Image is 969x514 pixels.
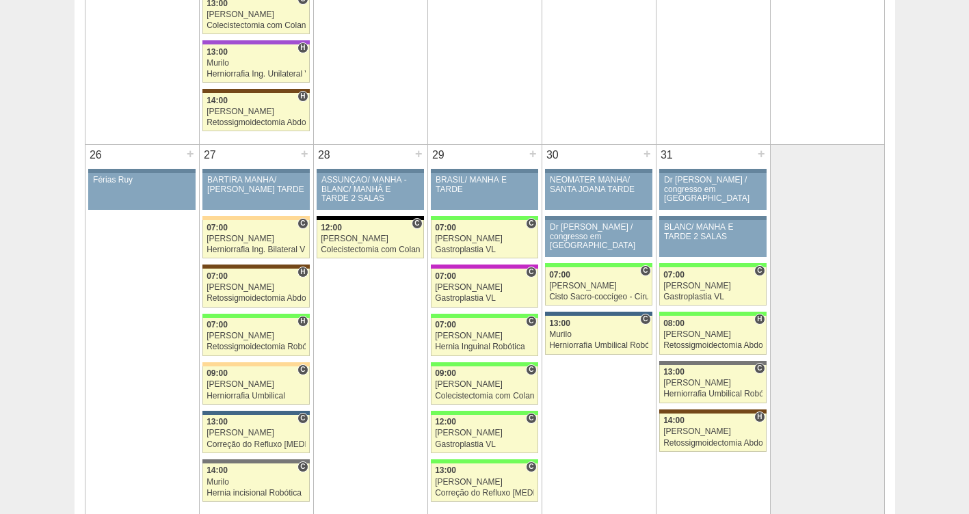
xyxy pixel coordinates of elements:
span: Hospital [297,91,308,102]
a: Férias Ruy [88,173,195,210]
div: [PERSON_NAME] [435,283,534,292]
div: [PERSON_NAME] [207,10,306,19]
a: C 14:00 Murilo Hernia incisional Robótica [202,463,309,502]
div: Dr [PERSON_NAME] / congresso em [GEOGRAPHIC_DATA] [664,176,762,203]
div: + [641,145,653,163]
a: BARTIRA MANHÃ/ [PERSON_NAME] TARDE [202,173,309,210]
div: NEOMATER MANHÃ/ SANTA JOANA TARDE [550,176,648,193]
div: Key: Brasil [431,216,537,220]
span: 14:00 [207,465,228,475]
div: [PERSON_NAME] [435,380,534,389]
div: 31 [656,145,678,165]
span: 08:00 [663,319,685,328]
div: Colecistectomia com Colangiografia VL [321,245,420,254]
div: Retossigmoidectomia Abdominal VL [663,341,762,350]
div: Key: Santa Joana [659,409,766,414]
div: [PERSON_NAME] [321,234,420,243]
span: Hospital [754,314,765,325]
div: Key: Aviso [545,169,652,173]
div: Colecistectomia com Colangiografia VL [435,392,534,401]
div: + [756,145,767,163]
div: + [413,145,425,163]
div: Herniorrafia Umbilical Robótica [663,390,762,398]
span: 13:00 [663,367,685,377]
span: 12:00 [321,223,342,232]
div: Retossigmoidectomia Abdominal VL [207,294,306,303]
a: C 07:00 [PERSON_NAME] Gastroplastia VL [431,220,537,258]
span: Consultório [526,267,536,278]
div: Correção do Refluxo [MEDICAL_DATA] esofágico Robótico [207,440,306,449]
div: 26 [85,145,107,165]
div: Key: Santa Catarina [202,459,309,463]
div: Férias Ruy [93,176,191,185]
div: [PERSON_NAME] [435,332,534,340]
div: Key: Bartira [202,362,309,366]
a: C 07:00 [PERSON_NAME] Hernia Inguinal Robótica [431,318,537,356]
a: C 13:00 [PERSON_NAME] Correção do Refluxo [MEDICAL_DATA] esofágico Robótico [202,415,309,453]
div: [PERSON_NAME] [207,429,306,437]
div: 29 [428,145,449,165]
a: H 14:00 [PERSON_NAME] Retossigmoidectomia Abdominal VL [202,93,309,131]
div: Gastroplastia VL [435,294,534,303]
a: H 08:00 [PERSON_NAME] Retossigmoidectomia Abdominal VL [659,316,766,354]
div: Key: IFOR [202,40,309,44]
div: [PERSON_NAME] [207,107,306,116]
div: [PERSON_NAME] [435,478,534,487]
a: Dr [PERSON_NAME] / congresso em [GEOGRAPHIC_DATA] [545,220,652,257]
a: H 07:00 [PERSON_NAME] Retossigmoidectomia Robótica [202,318,309,356]
a: NEOMATER MANHÃ/ SANTA JOANA TARDE [545,173,652,210]
div: Herniorrafia Ing. Unilateral VL [207,70,306,79]
span: 12:00 [435,417,456,427]
div: Key: Aviso [431,169,537,173]
a: H 07:00 [PERSON_NAME] Retossigmoidectomia Abdominal VL [202,269,309,307]
div: Key: Brasil [659,312,766,316]
a: ASSUNÇÃO/ MANHÃ -BLANC/ MANHÃ E TARDE 2 SALAS [317,173,423,210]
div: Key: Santa Joana [202,265,309,269]
span: 14:00 [207,96,228,105]
div: + [185,145,196,163]
span: 07:00 [663,270,685,280]
span: Consultório [526,218,536,229]
div: Key: Maria Braido [431,265,537,269]
div: [PERSON_NAME] [207,332,306,340]
div: ASSUNÇÃO/ MANHÃ -BLANC/ MANHÃ E TARDE 2 SALAS [321,176,419,203]
div: Key: São Luiz - Jabaquara [545,312,652,316]
span: 07:00 [207,320,228,329]
div: Key: Brasil [431,314,537,318]
div: Key: Aviso [202,169,309,173]
div: [PERSON_NAME] [207,283,306,292]
div: [PERSON_NAME] [435,234,534,243]
div: Herniorrafia Umbilical [207,392,306,401]
div: Key: Aviso [659,169,766,173]
div: Key: Aviso [545,216,652,220]
div: 30 [542,145,563,165]
div: Gastroplastia VL [435,440,534,449]
span: Consultório [526,461,536,472]
div: Dr [PERSON_NAME] / congresso em [GEOGRAPHIC_DATA] [550,223,648,250]
div: [PERSON_NAME] [663,282,762,290]
span: Consultório [297,413,308,424]
div: [PERSON_NAME] [663,379,762,388]
a: C 09:00 [PERSON_NAME] Herniorrafia Umbilical [202,366,309,405]
span: Hospital [297,42,308,53]
div: Key: Aviso [659,216,766,220]
span: Consultório [754,363,765,374]
a: BRASIL/ MANHÃ E TARDE [431,173,537,210]
span: 07:00 [435,320,456,329]
div: Murilo [207,59,306,68]
div: + [299,145,310,163]
span: Hospital [297,267,308,278]
a: C 13:00 [PERSON_NAME] Herniorrafia Umbilical Robótica [659,365,766,403]
div: [PERSON_NAME] [663,330,762,339]
div: Key: Brasil [431,459,537,463]
div: Hernia Inguinal Robótica [435,342,534,351]
div: Key: BP Paulista [659,361,766,365]
a: C 07:00 [PERSON_NAME] Herniorrafia Ing. Bilateral VL [202,220,309,258]
div: Gastroplastia VL [663,293,762,301]
div: 27 [200,145,221,165]
span: Consultório [754,265,765,276]
a: C 07:00 [PERSON_NAME] Gastroplastia VL [431,269,537,307]
span: Consultório [297,461,308,472]
div: Key: Aviso [317,169,423,173]
div: Colecistectomia com Colangiografia VL [207,21,306,30]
